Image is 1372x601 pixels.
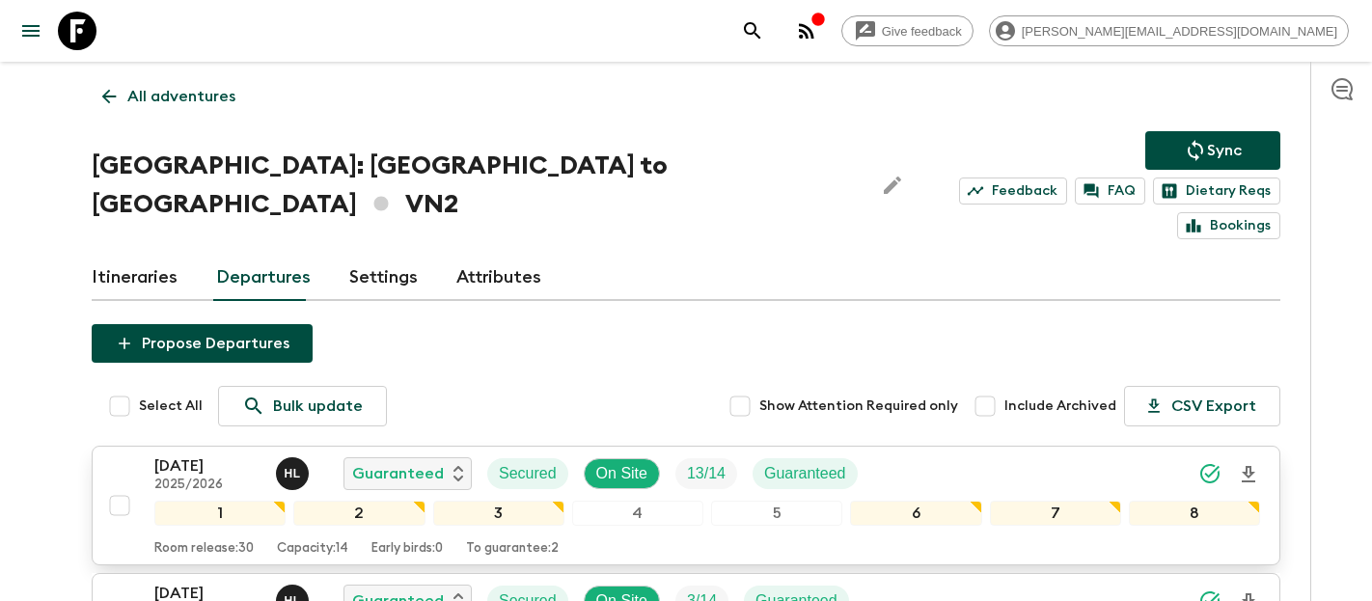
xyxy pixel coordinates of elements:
[127,85,235,108] p: All adventures
[293,501,425,526] div: 2
[1011,24,1348,39] span: [PERSON_NAME][EMAIL_ADDRESS][DOMAIN_NAME]
[92,147,858,224] h1: [GEOGRAPHIC_DATA]: [GEOGRAPHIC_DATA] to [GEOGRAPHIC_DATA] VN2
[466,541,559,557] p: To guarantee: 2
[139,396,203,416] span: Select All
[276,463,313,478] span: Hoang Le Ngoc
[1124,386,1280,426] button: CSV Export
[871,24,973,39] span: Give feedback
[92,255,178,301] a: Itineraries
[371,541,443,557] p: Early birds: 0
[841,15,974,46] a: Give feedback
[154,541,254,557] p: Room release: 30
[277,541,348,557] p: Capacity: 14
[456,255,541,301] a: Attributes
[352,462,444,485] p: Guaranteed
[584,458,660,489] div: On Site
[1237,463,1260,486] svg: Download Onboarding
[154,478,261,493] p: 2025/2026
[1004,396,1116,416] span: Include Archived
[1207,139,1242,162] p: Sync
[276,457,313,490] button: HL
[959,178,1067,205] a: Feedback
[92,77,246,116] a: All adventures
[759,396,958,416] span: Show Attention Required only
[92,324,313,363] button: Propose Departures
[487,458,568,489] div: Secured
[764,462,846,485] p: Guaranteed
[1177,212,1280,239] a: Bookings
[873,147,912,224] button: Edit Adventure Title
[216,255,311,301] a: Departures
[687,462,726,485] p: 13 / 14
[1198,462,1221,485] svg: Synced Successfully
[596,462,647,485] p: On Site
[433,501,564,526] div: 3
[218,386,387,426] a: Bulk update
[989,15,1349,46] div: [PERSON_NAME][EMAIL_ADDRESS][DOMAIN_NAME]
[572,501,703,526] div: 4
[154,454,261,478] p: [DATE]
[1075,178,1145,205] a: FAQ
[499,462,557,485] p: Secured
[273,395,363,418] p: Bulk update
[154,501,286,526] div: 1
[850,501,981,526] div: 6
[675,458,737,489] div: Trip Fill
[1145,131,1280,170] button: Sync adventure departures to the booking engine
[733,12,772,50] button: search adventures
[92,446,1280,565] button: [DATE]2025/2026Hoang Le NgocGuaranteedSecuredOn SiteTrip FillGuaranteed12345678Room release:30Cap...
[12,12,50,50] button: menu
[284,466,300,481] p: H L
[1129,501,1260,526] div: 8
[711,501,842,526] div: 5
[990,501,1121,526] div: 7
[1153,178,1280,205] a: Dietary Reqs
[349,255,418,301] a: Settings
